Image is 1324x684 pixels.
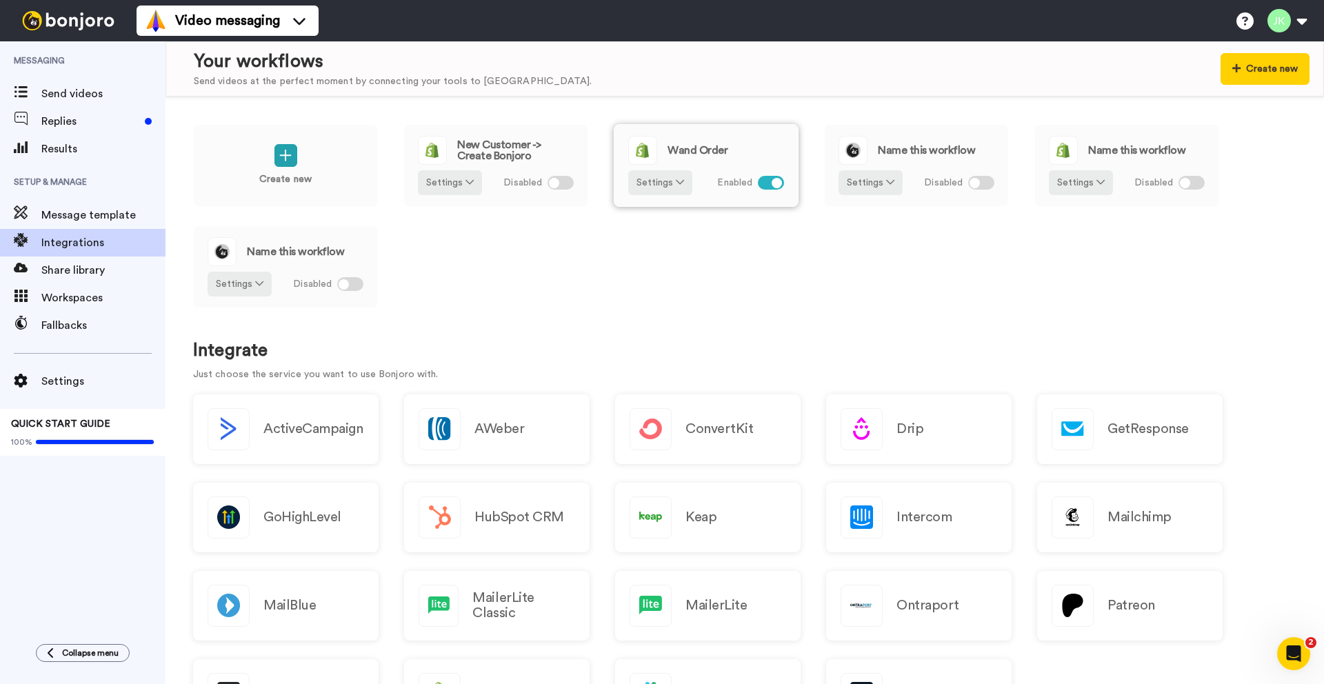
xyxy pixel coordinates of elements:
h2: GoHighLevel [263,510,341,525]
a: AWeber [404,394,590,464]
button: Settings [418,170,482,195]
a: Mailchimp [1037,483,1223,552]
button: Settings [839,170,903,195]
img: logo_hubspot.svg [419,497,460,538]
img: logo_keap.svg [630,497,671,538]
span: Replies [41,113,139,130]
span: Send videos [41,85,165,102]
span: Settings [41,373,165,390]
img: logo_mailerlite.svg [630,585,671,626]
button: Settings [628,170,692,195]
span: Disabled [503,176,542,190]
span: Share library [41,262,165,279]
span: Collapse menu [62,647,119,658]
img: logo_mailblue.png [208,585,249,626]
span: 2 [1305,637,1316,648]
h2: MailerLite [685,598,747,613]
a: Name this workflowSettings Disabled [193,225,378,308]
button: Create new [1221,53,1310,85]
p: Just choose the service you want to use Bonjoro with. [193,368,1296,382]
a: MailerLite [615,571,801,641]
button: ActiveCampaign [193,394,379,464]
h1: Integrate [193,341,1296,361]
button: Settings [208,272,272,296]
img: logo_mailchimp.svg [1052,497,1093,538]
a: Create new [193,124,378,207]
p: Create new [259,172,312,187]
span: Name this workflow [247,246,344,257]
h2: MailBlue [263,598,316,613]
h2: Drip [896,421,923,436]
h2: AWeber [474,421,524,436]
img: logo_intercom.svg [841,497,882,538]
span: Integrations [41,234,165,251]
span: 100% [11,436,32,447]
div: Your workflows [194,49,592,74]
a: Patreon [1037,571,1223,641]
a: Intercom [826,483,1012,552]
span: Message template [41,207,165,223]
a: Drip [826,394,1012,464]
h2: MailerLite Classic [472,590,575,621]
span: Name this workflow [1088,145,1185,156]
span: Video messaging [175,11,280,30]
button: Settings [1049,170,1113,195]
h2: Patreon [1107,598,1155,613]
span: Workspaces [41,290,165,306]
img: logo_patreon.svg [1052,585,1093,626]
img: logo_round_yellow.svg [839,137,867,164]
button: Collapse menu [36,644,130,662]
img: logo_getresponse.svg [1052,409,1093,450]
h2: GetResponse [1107,421,1189,436]
img: logo_drip.svg [841,409,882,450]
img: logo_ontraport.svg [841,585,882,626]
a: New Customer -> Create BonjoroSettings Disabled [403,124,588,207]
h2: Mailchimp [1107,510,1172,525]
span: Disabled [924,176,963,190]
a: Name this workflowSettings Disabled [824,124,1009,207]
img: logo_aweber.svg [419,409,460,450]
a: GoHighLevel [193,483,379,552]
span: New Customer -> Create Bonjoro [457,139,574,161]
img: logo_shopify.svg [419,137,446,164]
span: Disabled [1134,176,1173,190]
img: logo_shopify.svg [1050,137,1077,164]
img: logo_activecampaign.svg [208,409,249,450]
span: Name this workflow [878,145,975,156]
a: HubSpot CRM [404,483,590,552]
div: Send videos at the perfect moment by connecting your tools to [GEOGRAPHIC_DATA]. [194,74,592,89]
span: Disabled [293,277,332,292]
span: Enabled [717,176,752,190]
a: Ontraport [826,571,1012,641]
h2: Keap [685,510,716,525]
img: bj-logo-header-white.svg [17,11,120,30]
a: MailerLite Classic [404,571,590,641]
a: Keap [615,483,801,552]
span: QUICK START GUIDE [11,419,110,429]
a: MailBlue [193,571,379,641]
span: Results [41,141,165,157]
iframe: Intercom live chat [1277,637,1310,670]
h2: ActiveCampaign [263,421,363,436]
a: GetResponse [1037,394,1223,464]
img: logo_shopify.svg [629,137,656,164]
a: Name this workflowSettings Disabled [1034,124,1219,207]
span: Fallbacks [41,317,165,334]
img: vm-color.svg [145,10,167,32]
h2: HubSpot CRM [474,510,564,525]
img: logo_convertkit.svg [630,409,671,450]
img: logo_mailerlite.svg [419,585,458,626]
h2: Intercom [896,510,952,525]
img: logo_round_yellow.svg [208,238,236,265]
span: Wand Order [668,145,728,156]
h2: ConvertKit [685,421,753,436]
a: Wand OrderSettings Enabled [614,124,799,207]
img: logo_gohighlevel.png [208,497,249,538]
a: ConvertKit [615,394,801,464]
h2: Ontraport [896,598,959,613]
